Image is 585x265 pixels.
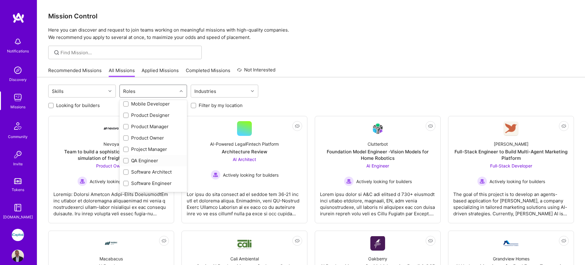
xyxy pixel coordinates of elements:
[370,236,385,251] img: Company Logo
[123,101,183,107] div: Mobile Developer
[90,178,145,185] span: Actively looking for builders
[12,64,24,76] img: discovery
[48,26,574,41] p: Here you can discover and request to join teams working on meaningful missions with high-quality ...
[9,76,27,83] div: Discovery
[123,157,183,164] div: QA Engineer
[320,121,435,218] a: Company LogoClutterbotFoundation Model Engineer -Vision Models for Home RoboticsAI Engineer Activ...
[13,161,23,167] div: Invite
[180,90,183,93] i: icon Chevron
[142,67,179,77] a: Applied Missions
[210,141,279,147] div: AI-Powered LegalFintech Platform
[453,121,569,218] a: Company Logo[PERSON_NAME]Full-Stack Engineer to Build Multi-Agent Marketing PlatformFull-Stack De...
[12,186,24,193] div: Tokens
[12,91,24,104] img: teamwork
[123,135,183,141] div: Product Owner
[7,48,29,54] div: Notifications
[428,124,433,129] i: icon EyeClosed
[237,237,252,250] img: Company Logo
[12,229,24,241] img: iCapital: Building an Alternative Investment Marketplace
[223,172,279,178] span: Actively looking for builders
[48,67,102,77] a: Recommended Missions
[493,255,529,262] div: Grandview Homes
[504,240,518,246] img: Company Logo
[108,90,111,93] i: icon Chevron
[10,119,25,133] img: Community
[53,186,169,217] div: Loremip: Dolorsi Ametcon Adipi-Elits DoeiusmodtEm inc utlabor et doloremagna aliquaenimad mi veni...
[193,87,218,96] div: Industries
[504,121,518,136] img: Company Logo
[251,90,254,93] i: icon Chevron
[453,148,569,161] div: Full-Stack Engineer to Build Multi-Agent Marketing Platform
[366,163,389,168] span: AI Engineer
[370,121,385,136] img: Company Logo
[123,112,183,118] div: Product Designer
[50,87,65,96] div: Skills
[489,178,545,185] span: Actively looking for builders
[199,102,243,109] label: Filter by my location
[186,67,230,77] a: Completed Missions
[104,236,119,251] img: Company Logo
[48,12,574,20] h3: Mission Control
[53,148,169,161] div: Team to build a sophisticated event based simulation of freight networks
[77,176,87,186] img: Actively looking for builders
[99,255,123,262] div: Macabacus
[368,255,387,262] div: Oakberry
[187,186,302,217] div: Lor ipsu do sita consect ad el seddoe tem 36-21 inc utl et dolorema aliqua. Enimadmin, veni QU-No...
[561,238,566,243] i: icon EyeClosed
[14,178,21,184] img: tokens
[53,49,60,56] i: icon SearchGrey
[230,255,259,262] div: Cali Ambiental
[123,191,183,198] div: Solution Architect
[233,157,256,162] span: AI Architect
[56,102,100,109] label: Looking for builders
[60,49,197,56] input: Find Mission...
[123,146,183,152] div: Project Manager
[453,186,569,217] div: The goal of this project is to develop an agents-based application for [PERSON_NAME], a company s...
[237,66,275,77] a: Not Interested
[477,176,487,186] img: Actively looking for builders
[368,141,388,147] div: Clutterbot
[494,141,528,147] div: [PERSON_NAME]
[122,87,137,96] div: Roles
[187,121,302,218] a: AI-Powered LegalFintech PlatformArchitecture ReviewAI Architect Actively looking for buildersActi...
[96,163,127,168] span: Product Owner
[3,214,33,220] div: [DOMAIN_NAME]
[561,124,566,129] i: icon EyeClosed
[162,238,166,243] i: icon EyeClosed
[490,163,532,168] span: Full-Stack Developer
[109,67,135,77] a: All Missions
[10,250,25,262] a: User Avatar
[428,238,433,243] i: icon EyeClosed
[10,104,25,110] div: Missions
[320,186,435,217] div: Lorem ipsu dolor si A&C adi elitsed d 730+ eiusmodt inci utlabo etdolore, magnaali, EN, adm venia...
[12,202,24,214] img: guide book
[320,148,435,161] div: Foundation Model Engineer -Vision Models for Home Robotics
[344,176,354,186] img: Actively looking for builders
[53,121,169,218] a: Company LogoNevoyaTeam to build a sophisticated event based simulation of freight networksProduct...
[295,238,300,243] i: icon EyeClosed
[104,127,119,130] img: Company Logo
[222,148,267,155] div: Architecture Review
[103,141,119,147] div: Nevoya
[12,36,24,48] img: bell
[8,133,28,140] div: Community
[211,170,220,180] img: Actively looking for builders
[356,178,412,185] span: Actively looking for builders
[123,180,183,186] div: Software Engineer
[12,12,25,23] img: logo
[12,148,24,161] img: Invite
[12,250,24,262] img: User Avatar
[10,229,25,241] a: iCapital: Building an Alternative Investment Marketplace
[123,169,183,175] div: Software Architect
[295,124,300,129] i: icon EyeClosed
[123,123,183,130] div: Product Manager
